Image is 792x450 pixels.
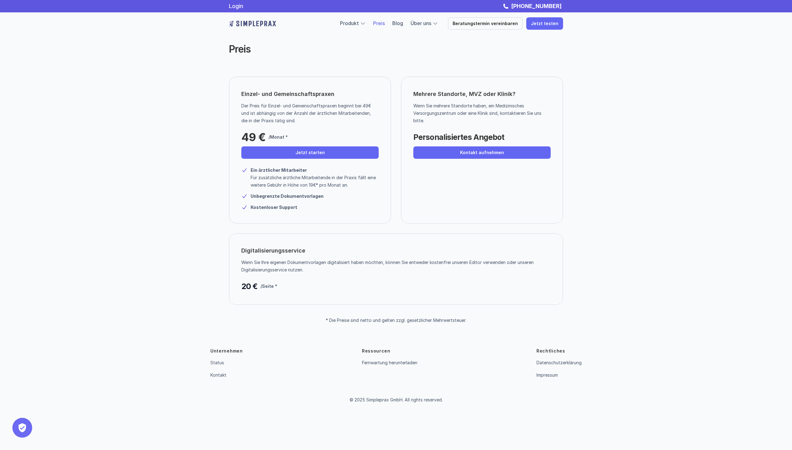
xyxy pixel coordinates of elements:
p: Mehrere Standorte, MVZ oder Klinik? [413,89,551,99]
p: Beratungstermin vereinbaren [453,21,518,26]
p: Digitalisierungsservice [241,246,305,256]
p: /Monat * [269,133,288,141]
p: Für zusätzliche ärztliche Mitarbeitende in der Praxis fällt eine weitere Gebühr in Höhe von 19€* ... [251,174,379,189]
p: Der Preis für Einzel- und Gemeinschaftspraxen beginnt bei 49€ und ist abhängig von der Anzahl der... [241,102,374,124]
p: 20 € [241,280,257,292]
p: Einzel- und Gemeinschaftspraxen [241,89,334,99]
a: Produkt [340,20,359,26]
strong: Kostenloser Support [251,205,297,210]
p: Wenn Sie mehrere Standorte haben, ein Medizinisches Versorgungszentrum oder eine Klinik sind, kon... [413,102,546,124]
a: Jetzt starten [241,146,379,159]
p: Ressourcen [362,348,390,354]
strong: [PHONE_NUMBER] [511,3,562,9]
a: Kontakt [210,372,226,378]
a: [PHONE_NUMBER] [510,3,563,9]
a: Beratungstermin vereinbaren [448,17,523,30]
a: Jetzt testen [526,17,563,30]
p: Kontakt aufnehmen [460,150,504,155]
h2: Preis [229,43,461,55]
a: Über uns [411,20,431,26]
a: Datenschutzerklärung [536,360,582,365]
a: Preis [373,20,385,26]
a: Login [229,3,243,9]
a: Kontakt aufnehmen [413,146,551,159]
p: Personalisiertes Angebot [413,131,504,143]
strong: Ein ärztlicher Mitarbeiter [251,167,307,173]
a: Fernwartung herunterladen [362,360,417,365]
p: Wenn Sie Ihre eigenen Dokumentvorlagen digitalisiert haben möchten, können Sie entweder kostenfre... [241,259,546,274]
p: /Seite * [260,283,277,290]
strong: Unbegrenzte Dokumentvorlagen [251,193,324,199]
p: * Die Preise sind netto und gelten zzgl. gesetzlicher Mehrwertsteuer. [326,318,466,323]
p: 49 € [241,131,265,143]
a: Impressum [536,372,558,378]
p: Rechtliches [536,348,565,354]
p: © 2025 Simpleprax GmbH. All rights reserved. [350,397,443,403]
p: Unternehmen [210,348,243,354]
a: Status [210,360,224,365]
a: Blog [392,20,403,26]
p: Jetzt testen [531,21,558,26]
p: Jetzt starten [295,150,325,155]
